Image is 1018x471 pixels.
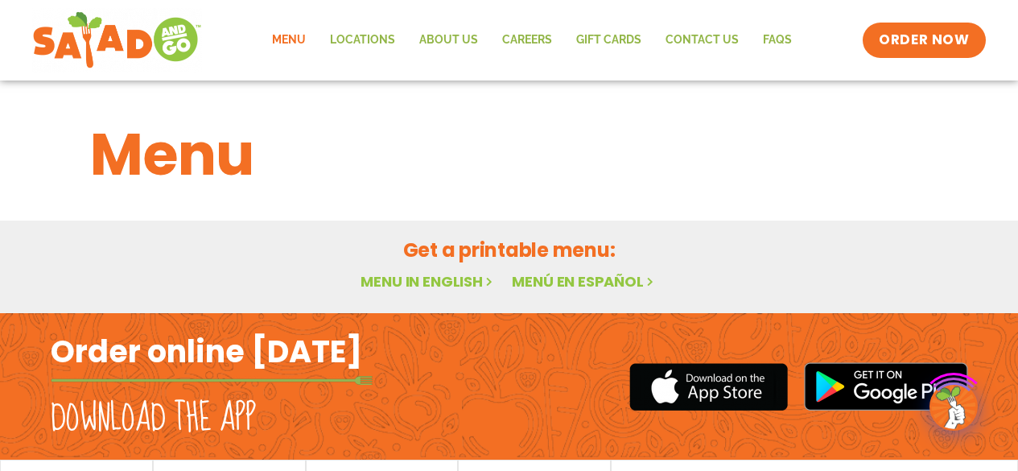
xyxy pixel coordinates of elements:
a: Contact Us [653,22,751,59]
span: ORDER NOW [879,31,969,50]
h1: Menu [90,111,929,198]
a: About Us [407,22,490,59]
a: GIFT CARDS [564,22,653,59]
a: FAQs [751,22,804,59]
a: Menú en español [512,271,657,291]
a: ORDER NOW [863,23,985,58]
h2: Download the app [51,396,256,441]
h2: Get a printable menu: [90,236,929,264]
a: Careers [490,22,564,59]
img: fork [51,376,373,385]
nav: Menu [260,22,804,59]
a: Locations [318,22,407,59]
img: appstore [629,361,788,413]
img: new-SAG-logo-768×292 [32,8,202,72]
a: Menu [260,22,318,59]
a: Menu in English [361,271,496,291]
img: google_play [804,362,968,411]
h2: Order online [DATE] [51,332,362,371]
